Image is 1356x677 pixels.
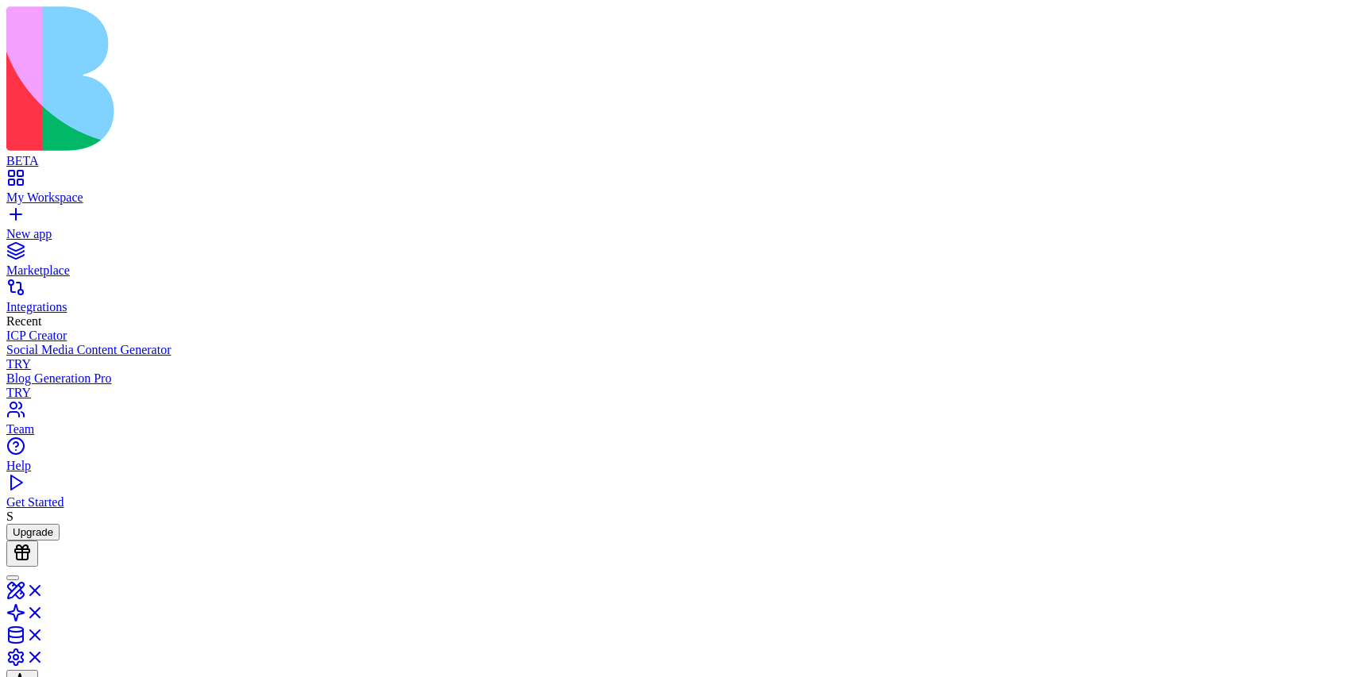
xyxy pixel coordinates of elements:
div: TRY [6,386,1350,400]
div: BETA [6,154,1350,168]
img: logo [6,6,645,151]
div: New app [6,227,1350,241]
a: BETA [6,140,1350,168]
div: My Workspace [6,190,1350,205]
div: Social Media Content Generator [6,343,1350,357]
a: Help [6,444,1350,473]
div: TRY [6,357,1350,371]
a: Marketplace [6,249,1350,278]
div: Get Started [6,495,1350,510]
a: Blog Generation ProTRY [6,371,1350,400]
div: Integrations [6,300,1350,314]
a: Get Started [6,481,1350,510]
span: Recent [6,314,41,328]
a: My Workspace [6,176,1350,205]
a: Team [6,408,1350,437]
div: Team [6,422,1350,437]
span: S [6,510,13,523]
div: Blog Generation Pro [6,371,1350,386]
div: Marketplace [6,263,1350,278]
a: Integrations [6,286,1350,314]
a: New app [6,213,1350,241]
a: ICP Creator [6,329,1350,343]
button: Upgrade [6,524,60,540]
a: Upgrade [6,525,60,538]
a: Social Media Content GeneratorTRY [6,343,1350,371]
div: Help [6,459,1350,473]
